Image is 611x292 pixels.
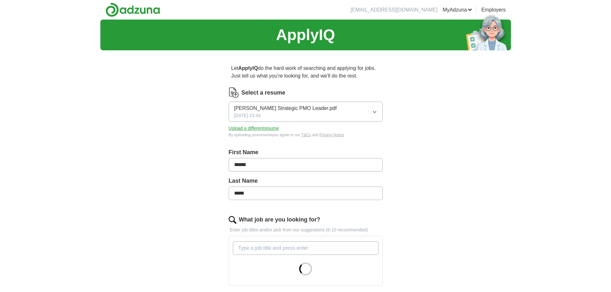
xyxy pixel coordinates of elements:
a: MyAdzuna [443,6,472,14]
a: Employers [481,6,506,14]
a: T&Cs [301,133,311,137]
p: Let do the hard work of searching and applying for jobs. Just tell us what you're looking for, an... [229,62,383,82]
p: Enter job titles and/or pick from our suggestions (6-10 recommended) [229,227,383,233]
img: search.png [229,216,236,224]
div: By uploading your resume you agree to our and . [229,132,383,138]
label: Select a resume [242,88,285,97]
h1: ApplyIQ [276,23,335,46]
img: CV Icon [229,88,239,98]
strong: ApplyIQ [238,65,258,71]
li: [EMAIL_ADDRESS][DOMAIN_NAME] [351,6,437,14]
img: Adzuna logo [106,3,160,17]
input: Type a job title and press enter [233,241,378,255]
label: First Name [229,148,383,157]
span: [PERSON_NAME] Strategic PMO Leader.pdf [234,104,337,112]
a: Privacy Notice [319,133,344,137]
button: Upload a differentresume [229,125,279,132]
label: Last Name [229,177,383,185]
label: What job are you looking for? [239,215,320,224]
button: [PERSON_NAME] Strategic PMO Leader.pdf[DATE] 15:44 [229,102,383,122]
span: [DATE] 15:44 [234,112,261,119]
